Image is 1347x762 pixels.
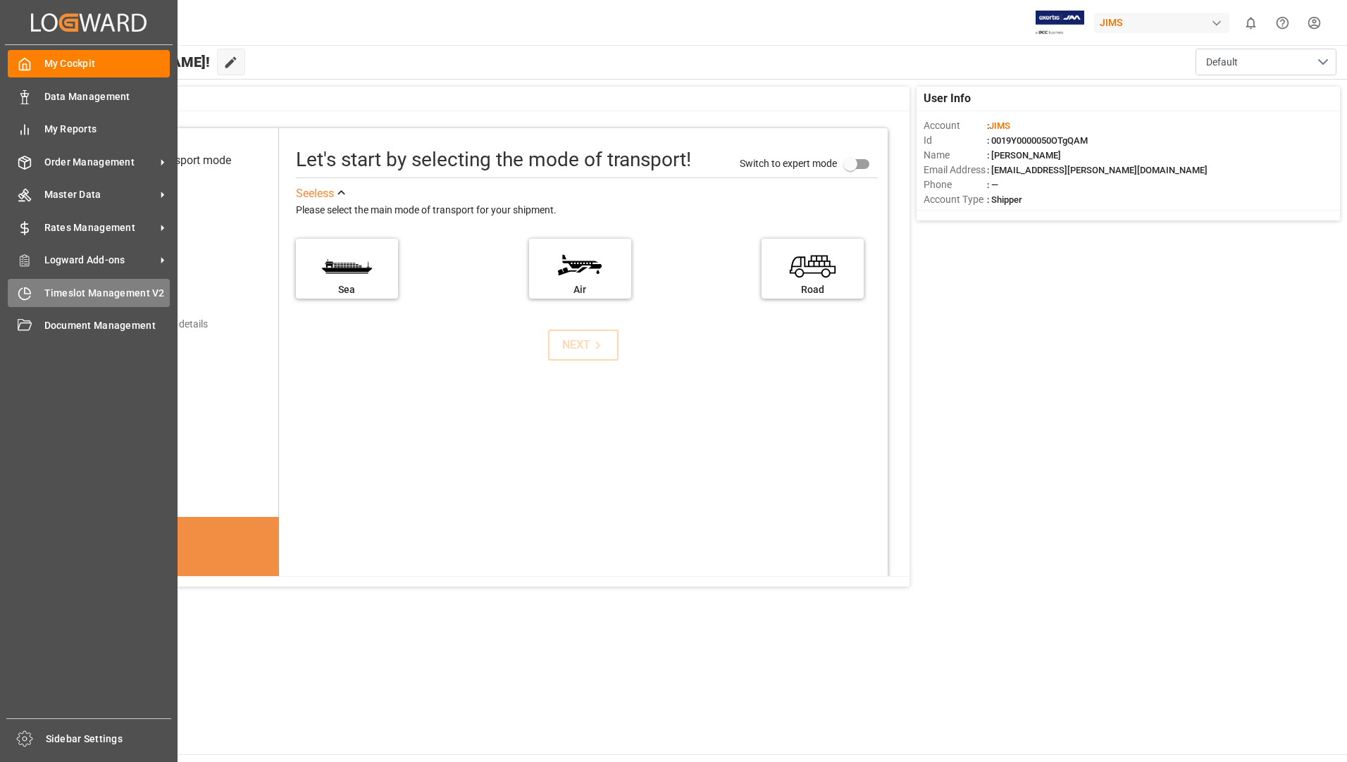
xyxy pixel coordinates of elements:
span: Document Management [44,318,170,333]
div: Please select the main mode of transport for your shipment. [296,202,878,219]
span: : 0019Y0000050OTgQAM [987,135,1088,146]
span: Account [924,118,987,133]
span: Timeslot Management V2 [44,286,170,301]
div: Sea [303,282,391,297]
a: Data Management [8,82,170,110]
div: Road [769,282,857,297]
div: Add shipping details [120,317,208,332]
span: Logward Add-ons [44,253,156,268]
span: My Cockpit [44,56,170,71]
span: : [987,120,1010,131]
a: My Cockpit [8,50,170,77]
span: Account Type [924,192,987,207]
a: Document Management [8,312,170,339]
button: Help Center [1267,7,1298,39]
button: JIMS [1094,9,1235,36]
button: open menu [1196,49,1336,75]
span: Id [924,133,987,148]
button: show 0 new notifications [1235,7,1267,39]
span: Switch to expert mode [740,157,837,168]
span: Rates Management [44,220,156,235]
span: JIMS [989,120,1010,131]
img: Exertis%20JAM%20-%20Email%20Logo.jpg_1722504956.jpg [1036,11,1084,35]
div: Let's start by selecting the mode of transport! [296,145,691,175]
span: : [PERSON_NAME] [987,150,1061,161]
button: NEXT [548,330,619,361]
span: Default [1206,55,1238,70]
div: See less [296,185,334,202]
span: Order Management [44,155,156,170]
span: Name [924,148,987,163]
span: : — [987,180,998,190]
div: JIMS [1094,13,1229,33]
a: Timeslot Management V2 [8,279,170,306]
span: User Info [924,90,971,107]
span: Phone [924,177,987,192]
span: : Shipper [987,194,1022,205]
span: : [EMAIL_ADDRESS][PERSON_NAME][DOMAIN_NAME] [987,165,1208,175]
a: My Reports [8,115,170,143]
span: My Reports [44,122,170,137]
div: Air [536,282,624,297]
div: NEXT [562,337,605,354]
span: Email Address [924,163,987,177]
span: Data Management [44,89,170,104]
span: Sidebar Settings [46,732,172,747]
span: Master Data [44,187,156,202]
span: Hello [PERSON_NAME]! [58,49,210,75]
